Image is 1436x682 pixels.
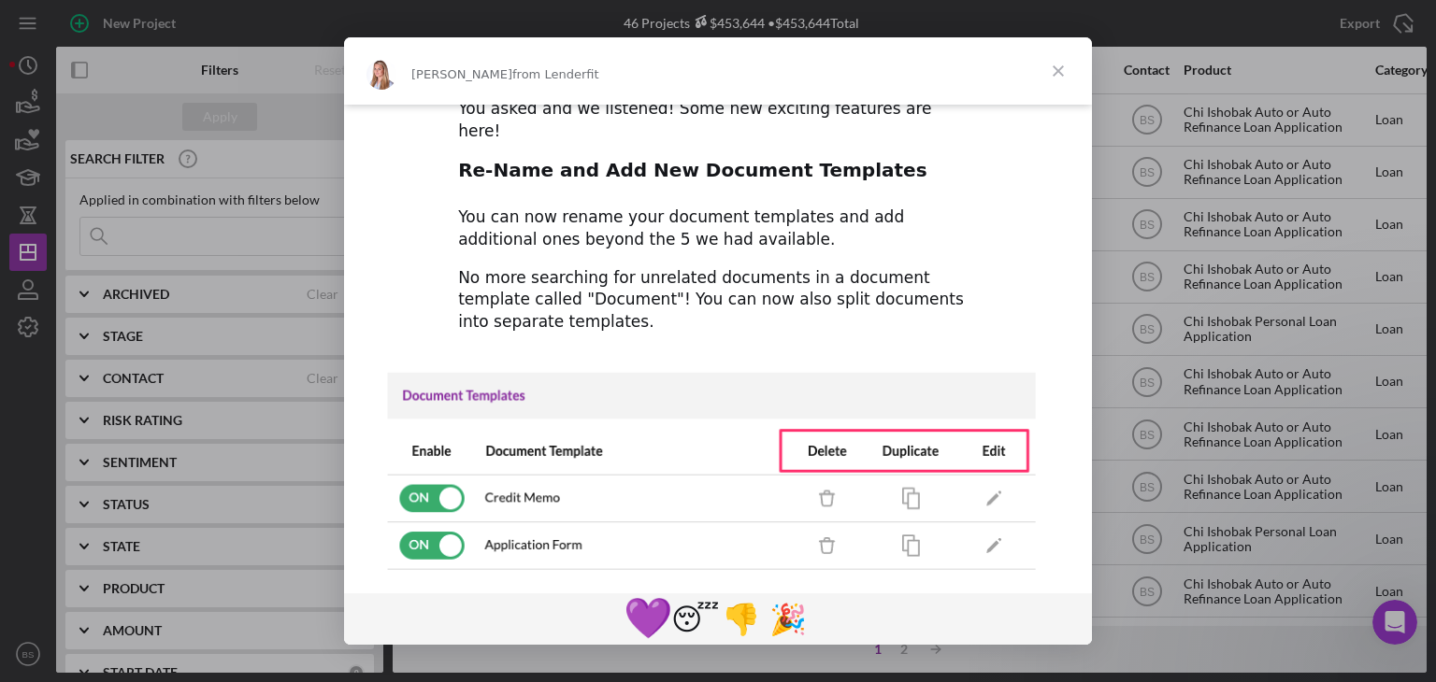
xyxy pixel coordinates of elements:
span: from Lenderfit [512,67,599,81]
span: 💜 [624,595,673,642]
span: Close [1025,37,1092,105]
span: 👎 [723,602,760,637]
div: You asked and we listened! Some new exciting features are here! [458,98,978,143]
img: Profile image for Allison [366,60,396,90]
span: [PERSON_NAME] [411,67,512,81]
span: 1 reaction [718,596,765,641]
span: 😴 [671,602,719,637]
h2: Re-Name and Add New Document Templates [458,158,978,192]
span: 🎉 [769,602,807,637]
div: You can now rename your document templates and add additional ones beyond the 5 we had available. [458,206,978,251]
span: purple heart reaction [617,588,679,646]
span: sleeping reaction [671,596,718,641]
span: tada reaction [765,596,811,641]
div: No more searching for unrelated documents in a document template called "Document"! You can now a... [458,267,978,334]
